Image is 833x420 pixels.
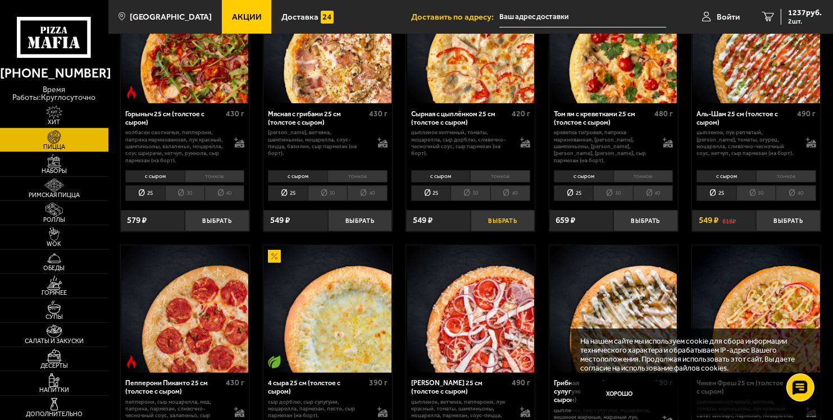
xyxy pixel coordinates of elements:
[185,170,245,182] li: тонкое
[788,18,822,25] span: 2 шт.
[406,245,535,372] a: Петровская 25 см (толстое с сыром)
[270,216,290,225] span: 549 ₽
[268,129,368,157] p: [PERSON_NAME], ветчина, шампиньоны, моцарелла, соус-пицца, базилик, сыр пармезан (на борт).
[756,210,821,231] button: Выбрать
[722,216,736,225] s: 618 ₽
[411,379,509,396] div: [PERSON_NAME] 25 см (толстое с сыром)
[121,245,248,372] img: Пепперони Пиканто 25 см (толстое с сыром)
[633,185,673,200] li: 40
[411,110,509,127] div: Сырная с цыплёнком 25 см (толстое с сыром)
[554,110,652,127] div: Том ям с креветками 25 см (толстое с сыром)
[125,379,223,396] div: Пепперони Пиканто 25 см (толстое с сыром)
[268,110,366,127] div: Мясная с грибами 25 см (толстое с сыром)
[268,170,327,182] li: с сыром
[232,13,262,21] span: Акции
[613,170,673,182] li: тонкое
[413,216,433,225] span: 549 ₽
[263,245,392,372] a: АкционныйВегетарианское блюдо4 сыра 25 см (толстое с сыром)
[550,245,677,372] img: Грибная с цыплёнком и сулугуни 25 см (толстое с сыром)
[411,185,450,200] li: 25
[125,355,138,368] img: Острое блюдо
[736,185,776,200] li: 30
[185,210,249,231] button: Выбрать
[328,210,393,231] button: Выбрать
[121,245,249,372] a: Острое блюдоПепперони Пиканто 25 см (толстое с сыром)
[776,185,816,200] li: 40
[226,378,244,387] span: 430 г
[580,381,658,407] button: Хорошо
[321,11,334,24] img: 15daf4d41897b9f0e9f617042186c801.svg
[756,170,816,182] li: тонкое
[556,216,575,225] span: 659 ₽
[471,210,535,231] button: Выбрать
[130,13,212,21] span: [GEOGRAPHIC_DATA]
[450,185,490,200] li: 30
[369,378,388,387] span: 390 г
[125,185,165,200] li: 25
[697,185,736,200] li: 25
[554,379,652,404] div: Грибная с цыплёнком и сулугуни 25 см (толстое с сыром)
[549,245,678,372] a: Грибная с цыплёнком и сулугуни 25 см (толстое с сыром)
[125,170,185,182] li: с сыром
[226,109,244,118] span: 430 г
[411,170,471,182] li: с сыром
[554,170,613,182] li: с сыром
[490,185,530,200] li: 40
[125,129,226,164] p: колбаски Охотничьи, пепперони, паприка маринованная, лук красный, шампиньоны, халапеньо, моцарелл...
[554,129,654,164] p: креветка тигровая, паприка маринованная, [PERSON_NAME], шампиньоны, [PERSON_NAME], [PERSON_NAME],...
[327,170,388,182] li: тонкое
[411,13,499,21] span: Доставить по адресу:
[697,170,756,182] li: с сыром
[717,13,740,21] span: Войти
[268,185,307,200] li: 25
[613,210,678,231] button: Выбрать
[654,109,673,118] span: 480 г
[697,129,797,157] p: цыпленок, лук репчатый, [PERSON_NAME], томаты, огурец, моцарелла, сливочно-чесночный соус, кетчуп...
[798,109,816,118] span: 490 г
[693,245,820,372] img: Чикен Фреш 25 см (толстое с сыром)
[499,7,666,28] input: Ваш адрес доставки
[699,216,718,225] span: 549 ₽
[308,185,347,200] li: 30
[512,378,530,387] span: 490 г
[165,185,204,200] li: 30
[512,109,530,118] span: 420 г
[125,110,223,127] div: Горыныч 25 см (толстое с сыром)
[268,250,281,263] img: Акционный
[268,355,281,368] img: Вегетарианское блюдо
[281,13,318,21] span: Доставка
[697,110,794,127] div: Аль-Шам 25 см (толстое с сыром)
[593,185,632,200] li: 30
[369,109,388,118] span: 430 г
[580,337,806,373] p: На нашем сайте мы используем cookie для сбора информации технического характера и обрабатываем IP...
[554,185,593,200] li: 25
[411,129,512,157] p: цыпленок копченый, томаты, моцарелла, сыр дорблю, сливочно-чесночный соус, сыр пармезан (на борт).
[125,86,138,99] img: Острое блюдо
[692,245,821,372] a: Чикен Фреш 25 см (толстое с сыром)
[127,216,147,225] span: 579 ₽
[788,9,822,17] span: 1237 руб.
[204,185,244,200] li: 40
[470,170,530,182] li: тонкое
[407,245,534,372] img: Петровская 25 см (толстое с сыром)
[268,399,368,419] p: сыр дорблю, сыр сулугуни, моцарелла, пармезан, песто, сыр пармезан (на борт).
[268,379,366,396] div: 4 сыра 25 см (толстое с сыром)
[347,185,387,200] li: 40
[264,245,391,372] img: 4 сыра 25 см (толстое с сыром)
